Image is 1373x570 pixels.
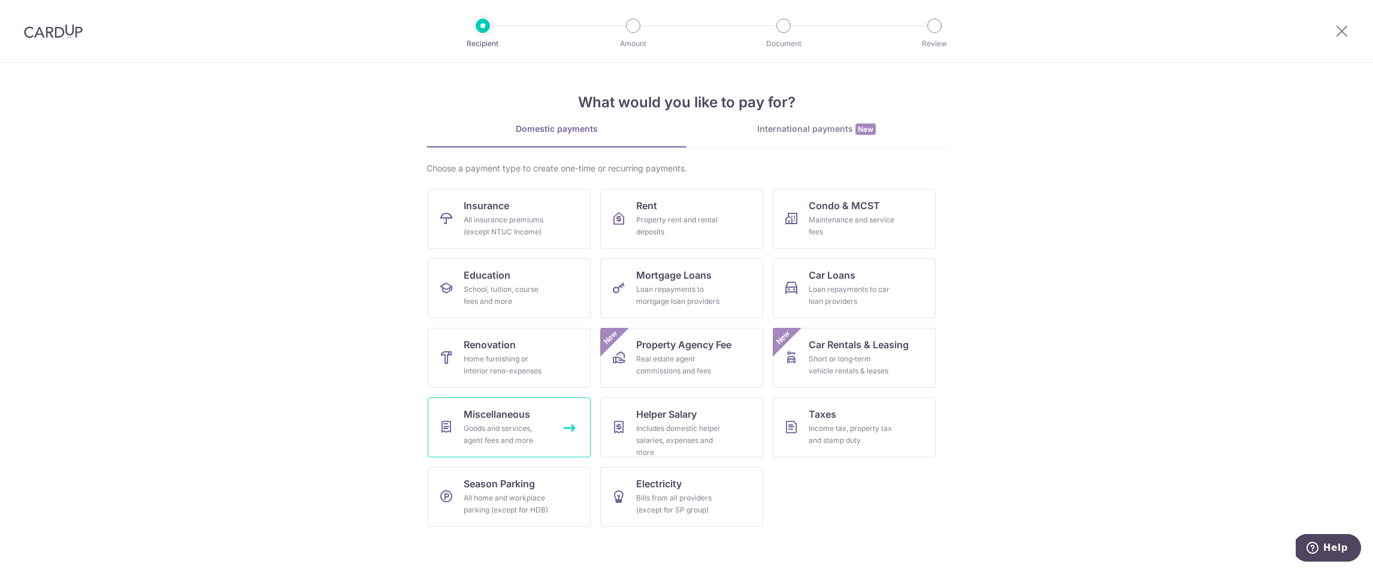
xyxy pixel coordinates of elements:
[428,189,591,249] a: InsuranceAll insurance premiums (except NTUC Income)
[809,407,836,421] span: Taxes
[464,268,510,282] span: Education
[589,38,678,50] p: Amount
[464,353,550,377] div: Home furnishing or interior reno-expenses
[809,268,855,282] span: Car Loans
[464,198,509,213] span: Insurance
[1296,534,1361,564] iframe: Opens a widget where you can find more information
[809,214,895,238] div: Maintenance and service fees
[773,189,936,249] a: Condo & MCSTMaintenance and service fees
[24,24,83,38] img: CardUp
[773,328,936,388] a: Car Rentals & LeasingShort or long‑term vehicle rentals & leasesNew
[464,492,550,516] div: All home and workplace parking (except for HDB)
[600,397,763,457] a: Helper SalaryIncludes domestic helper salaries, expenses and more
[773,328,793,348] span: New
[636,337,731,352] span: Property Agency Fee
[428,258,591,318] a: EducationSchool, tuition, course fees and more
[427,162,946,174] div: Choose a payment type to create one-time or recurring payments.
[428,397,591,457] a: MiscellaneousGoods and services, agent fees and more
[464,407,530,421] span: Miscellaneous
[809,353,895,377] div: Short or long‑term vehicle rentals & leases
[636,353,722,377] div: Real estate agent commissions and fees
[28,8,52,19] span: Help
[600,328,763,388] a: Property Agency FeeReal estate agent commissions and feesNew
[464,476,535,491] span: Season Parking
[427,92,946,113] h4: What would you like to pay for?
[600,258,763,318] a: Mortgage LoansLoan repayments to mortgage loan providers
[809,198,880,213] span: Condo & MCST
[464,214,550,238] div: All insurance premiums (except NTUC Income)
[686,123,946,135] div: International payments
[855,123,876,135] span: New
[809,423,895,447] div: Income tax, property tax and stamp duty
[464,284,550,307] div: School, tuition, course fees and more
[428,328,591,388] a: RenovationHome furnishing or interior reno-expenses
[636,423,722,459] div: Includes domestic helper salaries, expenses and more
[636,407,697,421] span: Helper Salary
[438,38,527,50] p: Recipient
[636,492,722,516] div: Bills from all providers (except for SP group)
[464,423,550,447] div: Goods and services, agent fees and more
[773,397,936,457] a: TaxesIncome tax, property tax and stamp duty
[636,214,722,238] div: Property rent and rental deposits
[428,467,591,527] a: Season ParkingAll home and workplace parking (except for HDB)
[890,38,979,50] p: Review
[636,198,657,213] span: Rent
[773,258,936,318] a: Car LoansLoan repayments to car loan providers
[809,337,909,352] span: Car Rentals & Leasing
[739,38,828,50] p: Document
[636,268,712,282] span: Mortgage Loans
[601,328,621,348] span: New
[600,467,763,527] a: ElectricityBills from all providers (except for SP group)
[600,189,763,249] a: RentProperty rent and rental deposits
[464,337,516,352] span: Renovation
[636,476,682,491] span: Electricity
[427,123,686,135] div: Domestic payments
[636,284,722,307] div: Loan repayments to mortgage loan providers
[809,284,895,307] div: Loan repayments to car loan providers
